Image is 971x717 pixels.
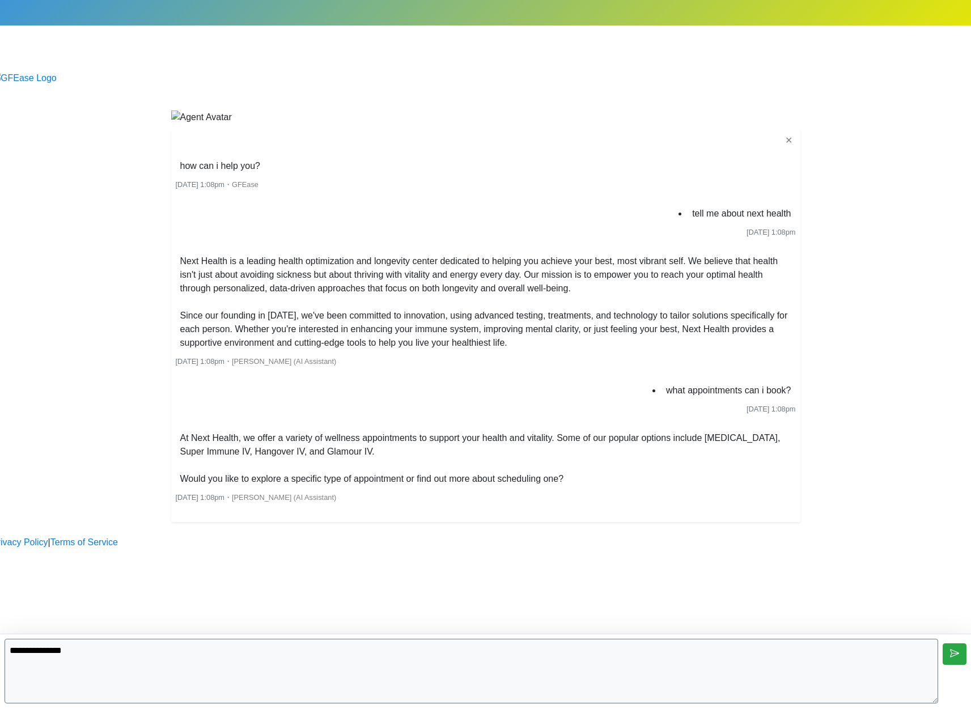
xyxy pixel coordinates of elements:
span: [DATE] 1:08pm [747,405,796,413]
a: Terms of Service [50,536,118,549]
li: how can i help you? [176,157,265,175]
li: what appointments can i book? [662,381,796,400]
small: ・ [176,180,258,189]
button: ✕ [782,133,796,148]
img: Agent Avatar [171,111,232,124]
li: Next Health is a leading health optimization and longevity center dedicated to helping you achiev... [176,252,796,352]
span: [DATE] 1:08pm [176,493,225,502]
span: GFEase [232,180,258,189]
li: tell me about next health [688,205,795,223]
span: [PERSON_NAME] (AI Assistant) [232,357,336,366]
small: ・ [176,493,337,502]
span: [DATE] 1:08pm [176,180,225,189]
span: [PERSON_NAME] (AI Assistant) [232,493,336,502]
li: At Next Health, we offer a variety of wellness appointments to support your health and vitality. ... [176,429,796,488]
small: ・ [176,357,337,366]
span: [DATE] 1:08pm [176,357,225,366]
span: [DATE] 1:08pm [747,228,796,236]
a: | [48,536,50,549]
